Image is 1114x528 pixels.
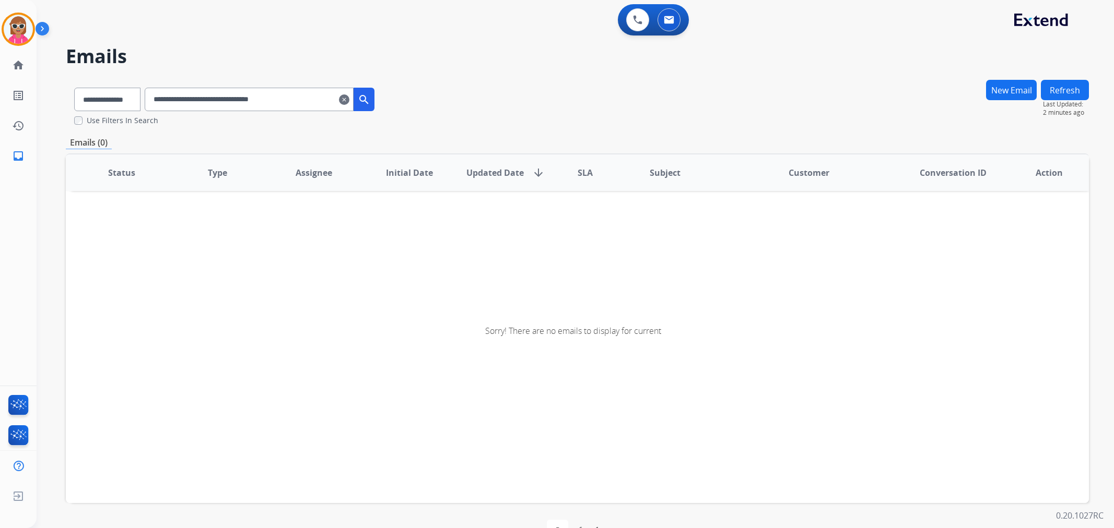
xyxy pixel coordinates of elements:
span: Status [108,166,135,179]
span: Conversation ID [920,166,987,179]
span: Sorry! There are no emails to display for current [485,325,661,337]
span: Initial Date [386,166,433,179]
button: New Email [986,80,1037,100]
span: Subject [650,166,681,179]
th: Action [993,154,1089,191]
label: Use Filters In Search [87,115,158,126]
span: 2 minutes ago [1043,109,1089,117]
mat-icon: clear [339,93,349,106]
span: Assignee [296,166,332,179]
p: 0.20.1027RC [1056,509,1104,522]
span: Updated Date [466,166,524,179]
span: Type [208,166,227,179]
p: Emails (0) [66,136,112,149]
mat-icon: home [12,59,25,71]
img: avatar [4,15,33,44]
span: Customer [789,166,829,179]
mat-icon: history [12,119,25,132]
mat-icon: inbox [12,150,25,162]
h2: Emails [66,46,1089,67]
button: Refresh [1041,80,1089,100]
mat-icon: arrow_downward [532,166,545,179]
span: Last Updated: [1043,100,1089,109]
mat-icon: list_alt [12,89,25,102]
mat-icon: search [358,93,370,106]
span: SLA [578,166,593,179]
